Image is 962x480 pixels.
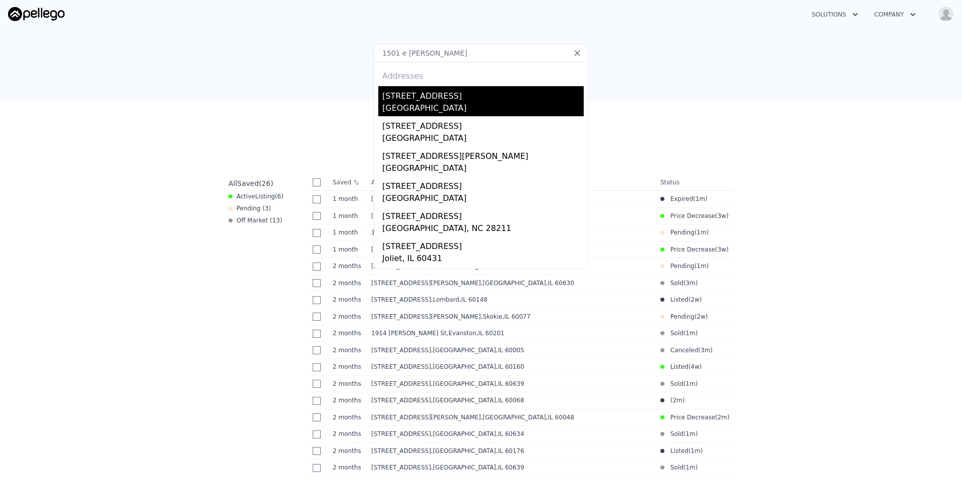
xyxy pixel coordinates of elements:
[726,246,729,254] span: )
[333,380,363,388] time: 2025-07-10 18:30
[686,329,695,337] time: 2025-07-23 21:34
[382,162,584,176] div: [GEOGRAPHIC_DATA]
[8,7,65,21] img: Pellego
[371,464,431,471] span: [STREET_ADDRESS]
[431,380,528,387] span: , [GEOGRAPHIC_DATA]
[371,347,431,354] span: [STREET_ADDRESS]
[717,212,726,220] time: 2025-08-12 18:41
[431,447,528,454] span: , [GEOGRAPHIC_DATA]
[664,430,686,438] span: Sold (
[695,430,698,438] span: )
[371,330,446,337] span: 1914 [PERSON_NAME] St
[333,463,363,471] time: 2025-07-02 00:28
[371,380,431,387] span: [STREET_ADDRESS]
[664,279,686,287] span: Sold (
[382,176,584,192] div: [STREET_ADDRESS]
[664,447,691,455] span: Listed (
[382,146,584,162] div: [STREET_ADDRESS][PERSON_NAME]
[705,195,707,203] span: )
[717,413,727,421] time: 2025-07-01 19:58
[496,380,524,387] span: , IL 60639
[664,346,700,354] span: Canceled (
[236,192,284,200] span: Active ( 6 )
[673,396,682,404] time: 2025-07-16 16:34
[682,396,685,404] span: )
[664,228,697,236] span: Pending (
[371,195,481,202] span: [STREET_ADDRESS][PERSON_NAME]
[382,222,584,236] div: [GEOGRAPHIC_DATA], NC 28211
[371,414,481,421] span: [STREET_ADDRESS][PERSON_NAME]
[664,262,697,270] span: Pending (
[329,174,367,190] th: Saved
[382,267,584,283] div: 1501 [PERSON_NAME] Dr
[333,363,363,371] time: 2025-07-10 18:46
[371,313,481,320] span: [STREET_ADDRESS][PERSON_NAME]
[717,246,726,254] time: 2025-08-08 16:26
[697,313,705,321] time: 2025-08-15 16:48
[333,313,363,321] time: 2025-07-12 12:09
[695,329,698,337] span: )
[664,329,686,337] span: Sold (
[496,464,524,471] span: , IL 60639
[664,396,673,404] span: (
[804,6,866,24] button: Solutions
[727,413,730,421] span: )
[706,262,709,270] span: )
[378,62,584,86] div: Addresses
[481,313,535,320] span: , Skokie
[700,346,710,354] time: 2025-06-12 16:14
[255,193,275,200] span: Listing
[374,44,588,62] input: Search an address or region...
[371,430,431,437] span: [STREET_ADDRESS]
[496,363,524,370] span: , IL 60160
[695,279,698,287] span: )
[371,397,431,404] span: [STREET_ADDRESS]
[664,363,691,371] span: Listed (
[382,116,584,132] div: [STREET_ADDRESS]
[333,296,363,304] time: 2025-07-16 03:15
[697,262,706,270] time: 2025-07-18 21:19
[431,397,528,404] span: , [GEOGRAPHIC_DATA]
[686,463,695,471] time: 2025-07-18 04:24
[431,347,528,354] span: , [GEOGRAPHIC_DATA]
[371,447,431,454] span: [STREET_ADDRESS]
[664,212,717,220] span: Price Decrease (
[382,253,584,267] div: Joliet, IL 60431
[382,236,584,253] div: [STREET_ADDRESS]
[371,246,431,253] span: [STREET_ADDRESS]
[726,212,729,220] span: )
[695,195,705,203] time: 2025-07-29 15:02
[333,413,363,421] time: 2025-07-08 02:13
[476,330,505,337] span: , IL 60201
[664,246,717,254] span: Price Decrease (
[656,174,734,191] th: Status
[496,347,524,354] span: , IL 60005
[664,463,686,471] span: Sold (
[237,179,259,187] span: Saved
[333,430,363,438] time: 2025-07-08 00:49
[706,228,709,236] span: )
[228,216,282,224] div: Off Market ( 13 )
[699,296,702,304] span: )
[333,447,363,455] time: 2025-07-07 05:31
[446,330,508,337] span: , Evanston
[695,463,698,471] span: )
[691,447,700,455] time: 2025-07-22 03:39
[686,279,695,287] time: 2025-05-28 16:03
[664,296,691,304] span: Listed (
[228,204,271,212] div: Pending ( 3 )
[371,280,481,287] span: [STREET_ADDRESS][PERSON_NAME]
[371,363,431,370] span: [STREET_ADDRESS]
[371,296,431,303] span: [STREET_ADDRESS]
[431,363,528,370] span: , [GEOGRAPHIC_DATA]
[699,363,702,371] span: )
[382,102,584,116] div: [GEOGRAPHIC_DATA]
[705,313,708,321] span: )
[503,313,531,320] span: , IL 60077
[371,229,421,236] span: 1649 Sequoia Trl
[333,262,363,270] time: 2025-07-17 13:56
[224,132,738,150] div: Saved Properties
[333,246,363,254] time: 2025-07-25 01:50
[333,195,363,203] time: 2025-07-29 13:35
[496,397,524,404] span: , IL 60068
